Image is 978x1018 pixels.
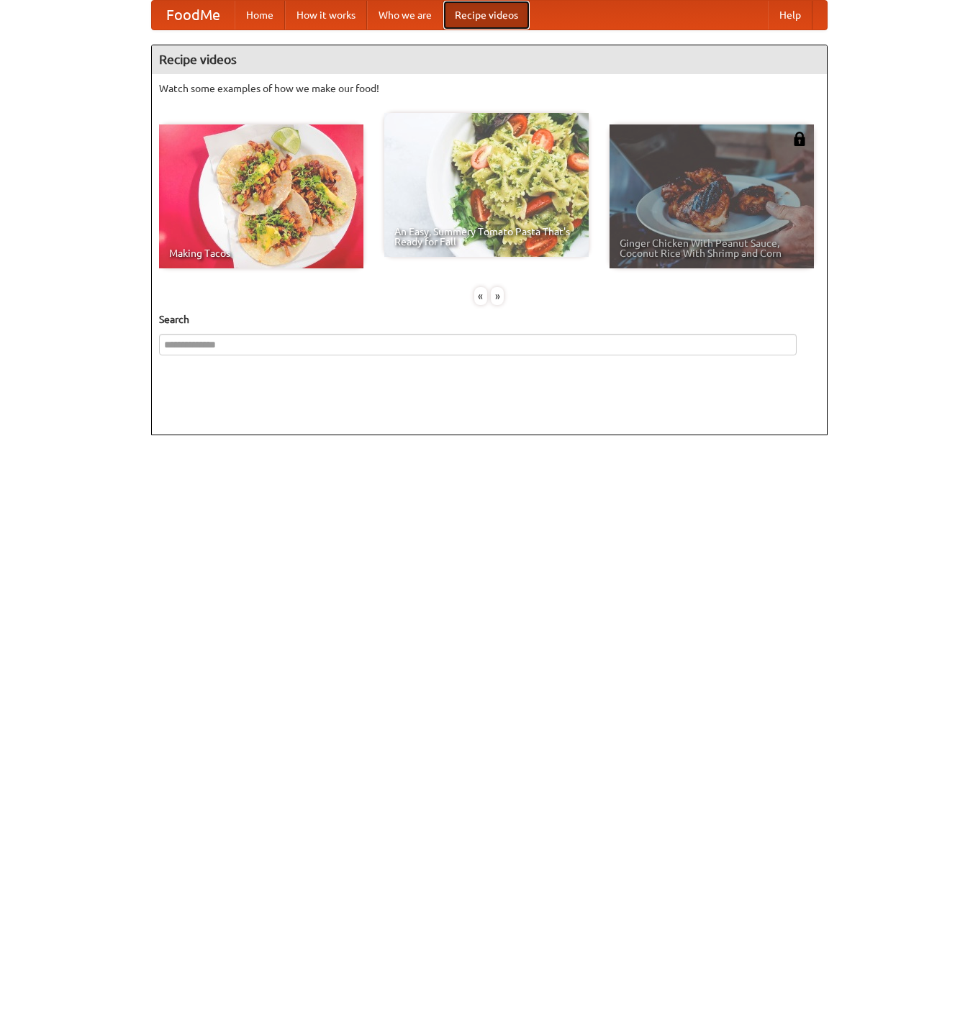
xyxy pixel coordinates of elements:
span: An Easy, Summery Tomato Pasta That's Ready for Fall [394,227,579,247]
p: Watch some examples of how we make our food! [159,81,820,96]
img: 483408.png [792,132,807,146]
div: » [491,287,504,305]
a: FoodMe [152,1,235,29]
h5: Search [159,312,820,327]
div: « [474,287,487,305]
a: An Easy, Summery Tomato Pasta That's Ready for Fall [384,113,589,257]
a: Help [768,1,812,29]
a: Recipe videos [443,1,530,29]
a: Home [235,1,285,29]
a: Who we are [367,1,443,29]
a: Making Tacos [159,124,363,268]
h4: Recipe videos [152,45,827,74]
a: How it works [285,1,367,29]
span: Making Tacos [169,248,353,258]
